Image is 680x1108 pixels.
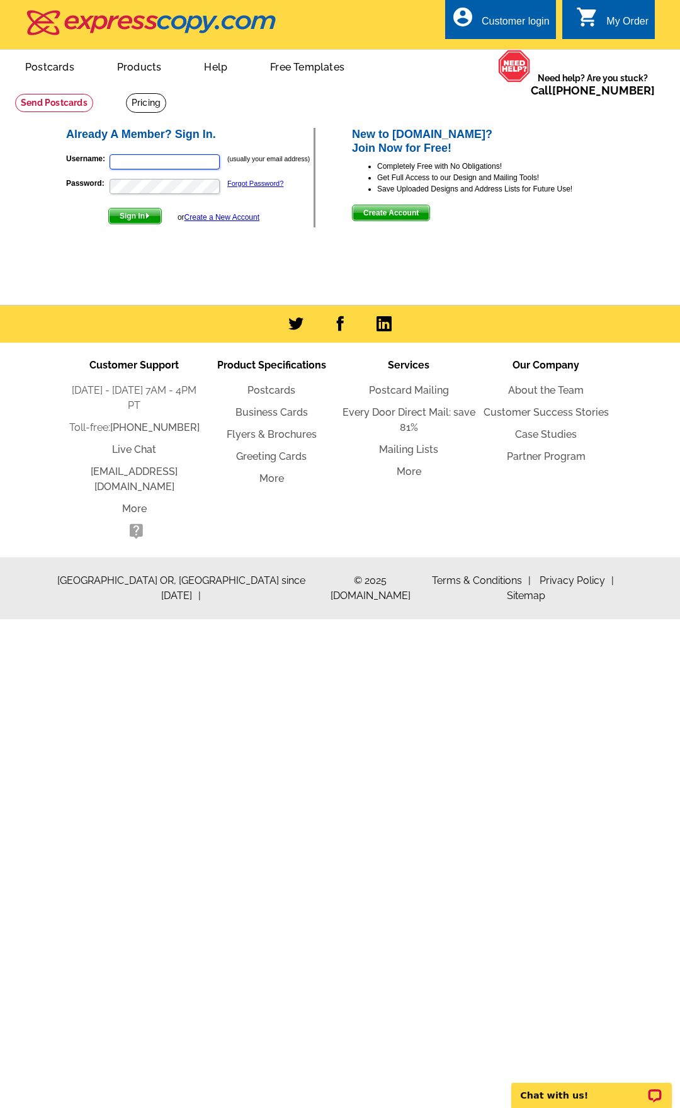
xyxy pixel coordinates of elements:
span: Call [531,84,655,97]
span: [GEOGRAPHIC_DATA] OR, [GEOGRAPHIC_DATA] since [DATE] [50,573,312,603]
li: Completely Free with No Obligations! [377,161,616,172]
span: Product Specifications [217,359,326,371]
a: [PHONE_NUMBER] [552,84,655,97]
span: Create Account [353,205,429,220]
a: Greeting Cards [236,450,307,462]
a: Postcards [5,51,94,81]
a: Postcard Mailing [369,384,449,396]
span: © 2025 [DOMAIN_NAME] [319,573,422,603]
a: Privacy Policy [540,574,614,586]
h2: New to [DOMAIN_NAME]? Join Now for Free! [352,128,616,155]
span: Need help? Are you stuck? [531,72,655,97]
h2: Already A Member? Sign In. [66,128,314,142]
span: Sign In [109,208,161,224]
div: My Order [606,16,649,33]
button: Sign In [108,208,162,224]
i: shopping_cart [576,6,599,28]
span: Services [388,359,429,371]
a: Forgot Password? [227,180,283,187]
div: Customer login [482,16,550,33]
a: Terms & Conditions [432,574,531,586]
button: Create Account [352,205,430,221]
li: Toll-free: [65,420,203,435]
a: Help [184,51,247,81]
a: More [259,472,284,484]
iframe: LiveChat chat widget [503,1068,680,1108]
i: account_circle [451,6,474,28]
a: shopping_cart My Order [576,14,649,30]
img: button-next-arrow-white.png [145,213,150,219]
a: About the Team [508,384,584,396]
a: Postcards [247,384,295,396]
a: Products [97,51,182,81]
span: Customer Support [89,359,179,371]
a: Free Templates [250,51,365,81]
a: Customer Success Stories [484,406,609,418]
a: Every Door Direct Mail: save 81% [343,406,475,433]
a: [EMAIL_ADDRESS][DOMAIN_NAME] [91,465,178,493]
a: Partner Program [507,450,586,462]
a: Case Studies [515,428,577,440]
li: Get Full Access to our Design and Mailing Tools! [377,172,616,183]
small: (usually your email address) [227,155,310,163]
a: Flyers & Brochures [227,428,317,440]
a: Business Cards [235,406,308,418]
li: [DATE] - [DATE] 7AM - 4PM PT [65,383,203,413]
img: help [498,50,531,82]
a: account_circle Customer login [451,14,550,30]
label: Password: [66,178,108,189]
a: More [122,503,147,515]
li: Save Uploaded Designs and Address Lists for Future Use! [377,183,616,195]
span: Our Company [513,359,579,371]
label: Username: [66,153,108,164]
a: Live Chat [112,443,156,455]
a: Create a New Account [184,213,259,222]
a: Sitemap [507,590,545,602]
div: or [178,212,259,223]
a: More [397,465,421,477]
a: Mailing Lists [379,443,438,455]
a: [PHONE_NUMBER] [110,421,200,433]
